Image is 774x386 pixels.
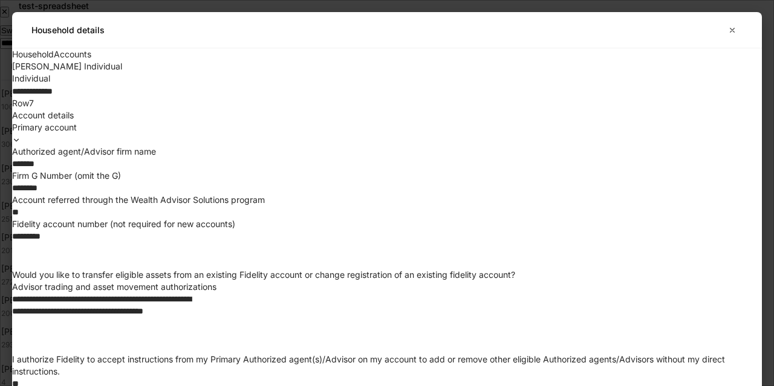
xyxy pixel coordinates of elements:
a: Accounts [54,49,91,59]
a: Household [12,49,54,59]
div: Firm G Number (omit the G) [12,170,762,182]
p: Account details [12,109,762,121]
div: Primary account [12,121,762,133]
h5: Household details [31,24,105,36]
div: Row 7 [12,97,762,109]
div: Authorized agent/Advisor firm name [12,146,762,158]
div: Fidelity account number (not required for new accounts) [12,218,762,230]
div: Would you like to transfer eligible assets from an existing Fidelity account or change registrati... [12,269,762,281]
div: I authorize Fidelity to accept instructions from my Primary Authorized agent(s)/Advisor on my acc... [12,353,762,378]
div: Account detailsPrimary account [12,109,762,146]
div: Account referred through the Wealth Advisor Solutions program [12,194,762,206]
p: [PERSON_NAME] Individual [12,60,122,72]
div: Advisor trading and asset movement authorizations [12,281,762,293]
p: Individual [12,72,122,85]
